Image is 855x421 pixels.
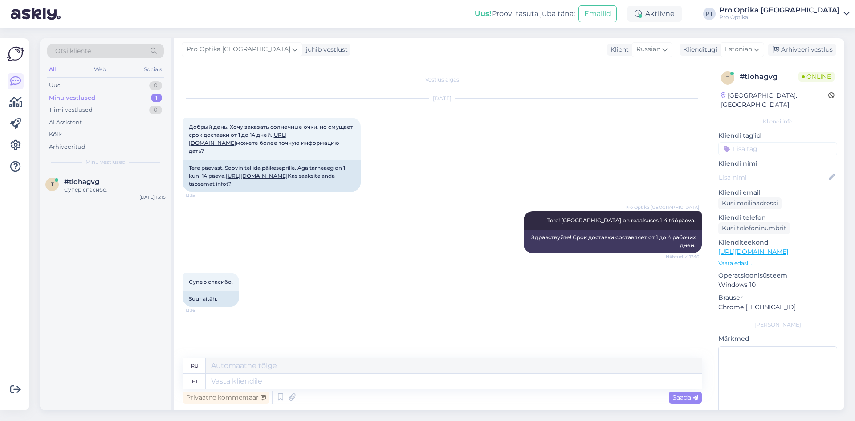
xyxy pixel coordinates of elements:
div: Tiimi vestlused [49,106,93,114]
input: Lisa nimi [719,172,827,182]
div: ru [191,358,199,373]
span: Добрый день. Хочу заказать солнечные очки. но смущает срок доставки от 1 до 14 дней. можете более... [189,123,354,154]
span: Супер спасибо. [189,278,233,285]
div: Kõik [49,130,62,139]
div: AI Assistent [49,118,82,127]
a: Pro Optika [GEOGRAPHIC_DATA]Pro Optika [719,7,850,21]
p: Kliendi tag'id [718,131,837,140]
div: Küsi telefoninumbrit [718,222,790,234]
span: 13:15 [185,192,219,199]
span: Pro Optika [GEOGRAPHIC_DATA] [625,204,699,211]
input: Lisa tag [718,142,837,155]
span: Tere! [GEOGRAPHIC_DATA] on reaalsuses 1-4 tööpäeva. [547,217,696,224]
span: t [51,181,54,188]
div: Супер спасибо. [64,186,166,194]
div: Privaatne kommentaar [183,392,269,404]
div: 0 [149,81,162,90]
span: #tlohagvg [64,178,99,186]
div: 1 [151,94,162,102]
div: et [192,374,198,389]
span: Pro Optika [GEOGRAPHIC_DATA] [187,45,290,54]
div: Proovi tasuta juba täna: [475,8,575,19]
div: Klienditugi [680,45,717,54]
div: [PERSON_NAME] [718,321,837,329]
span: Online [798,72,835,82]
div: Kliendi info [718,118,837,126]
div: PT [703,8,716,20]
div: Minu vestlused [49,94,95,102]
p: Chrome [TECHNICAL_ID] [718,302,837,312]
b: Uus! [475,9,492,18]
a: [URL][DOMAIN_NAME] [226,172,288,179]
p: Brauser [718,293,837,302]
a: [URL][DOMAIN_NAME] [718,248,788,256]
span: t [726,74,729,81]
button: Emailid [578,5,617,22]
p: Kliendi email [718,188,837,197]
div: Здравствуйте! Срок доставки составляет от 1 до 4 рабочих дней. [524,230,702,253]
div: 0 [149,106,162,114]
div: [DATE] [183,94,702,102]
p: Märkmed [718,334,837,343]
div: Küsi meiliaadressi [718,197,782,209]
div: Pro Optika [719,14,840,21]
p: Operatsioonisüsteem [718,271,837,280]
div: [GEOGRAPHIC_DATA], [GEOGRAPHIC_DATA] [721,91,828,110]
span: Otsi kliente [55,46,91,56]
div: Pro Optika [GEOGRAPHIC_DATA] [719,7,840,14]
div: Vestlus algas [183,76,702,84]
img: Askly Logo [7,45,24,62]
div: [DATE] 13:15 [139,194,166,200]
div: Suur aitäh. [183,291,239,307]
div: All [47,64,57,75]
p: Vaata edasi ... [718,259,837,267]
div: Arhiveeri vestlus [768,44,836,56]
span: Nähtud ✓ 13:16 [666,253,699,260]
div: Aktiivne [627,6,682,22]
p: Kliendi nimi [718,159,837,168]
div: Socials [142,64,164,75]
span: Minu vestlused [85,158,126,166]
div: Uus [49,81,60,90]
span: Estonian [725,45,752,54]
div: # tlohagvg [740,71,798,82]
p: Windows 10 [718,280,837,290]
span: Russian [636,45,660,54]
div: juhib vestlust [302,45,348,54]
div: Tere päevast. Soovin tellida päikeseprille. Aga tarneaeg on 1 kuni 14 päeva. Kas saaksite anda tä... [183,160,361,192]
div: Arhiveeritud [49,143,85,151]
p: Kliendi telefon [718,213,837,222]
span: 13:16 [185,307,219,314]
div: Web [92,64,108,75]
span: Saada [672,393,698,401]
p: Klienditeekond [718,238,837,247]
div: Klient [607,45,629,54]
